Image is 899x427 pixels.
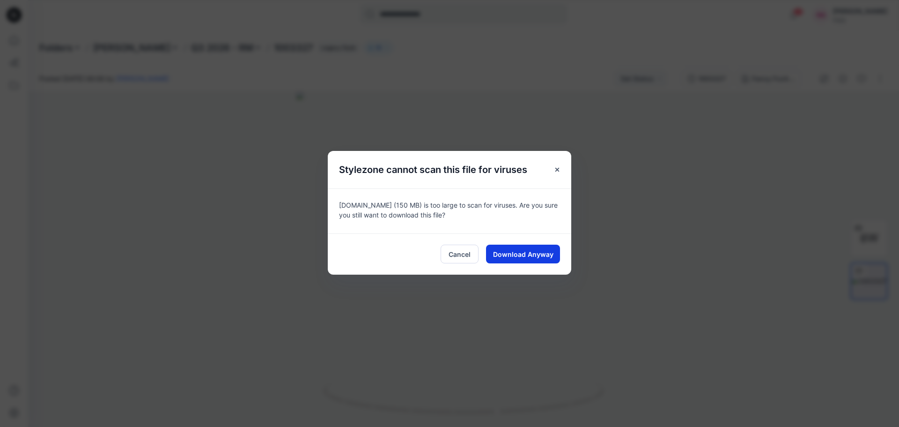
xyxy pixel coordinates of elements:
span: Download Anyway [493,249,553,259]
div: [DOMAIN_NAME] (150 MB) is too large to scan for viruses. Are you sure you still want to download ... [328,188,571,233]
h5: Stylezone cannot scan this file for viruses [328,151,538,188]
button: Download Anyway [486,245,560,263]
button: Close [549,161,566,178]
button: Cancel [441,245,479,263]
span: Cancel [449,249,471,259]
